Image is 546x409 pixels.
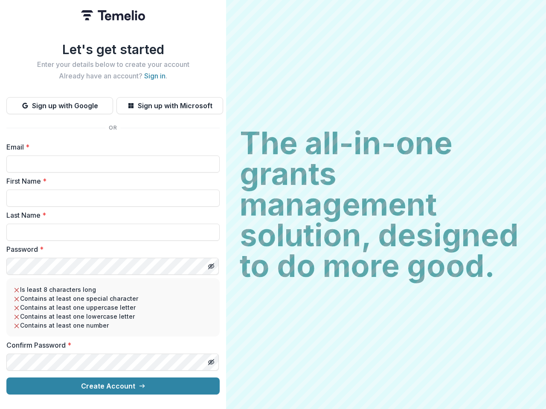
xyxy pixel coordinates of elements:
[13,312,213,321] li: Contains at least one lowercase letter
[81,10,145,20] img: Temelio
[6,176,215,186] label: First Name
[6,142,215,152] label: Email
[13,321,213,330] li: Contains at least one number
[6,97,113,114] button: Sign up with Google
[13,285,213,294] li: Is least 8 characters long
[204,355,218,369] button: Toggle password visibility
[6,72,220,80] h2: Already have an account? .
[6,60,220,69] h2: Enter your details below to create your account
[6,340,215,350] label: Confirm Password
[6,42,220,57] h1: Let's get started
[6,210,215,220] label: Last Name
[116,97,223,114] button: Sign up with Microsoft
[6,377,220,395] button: Create Account
[204,259,218,273] button: Toggle password visibility
[13,294,213,303] li: Contains at least one special character
[144,72,166,80] a: Sign in
[13,303,213,312] li: Contains at least one uppercase letter
[6,244,215,254] label: Password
